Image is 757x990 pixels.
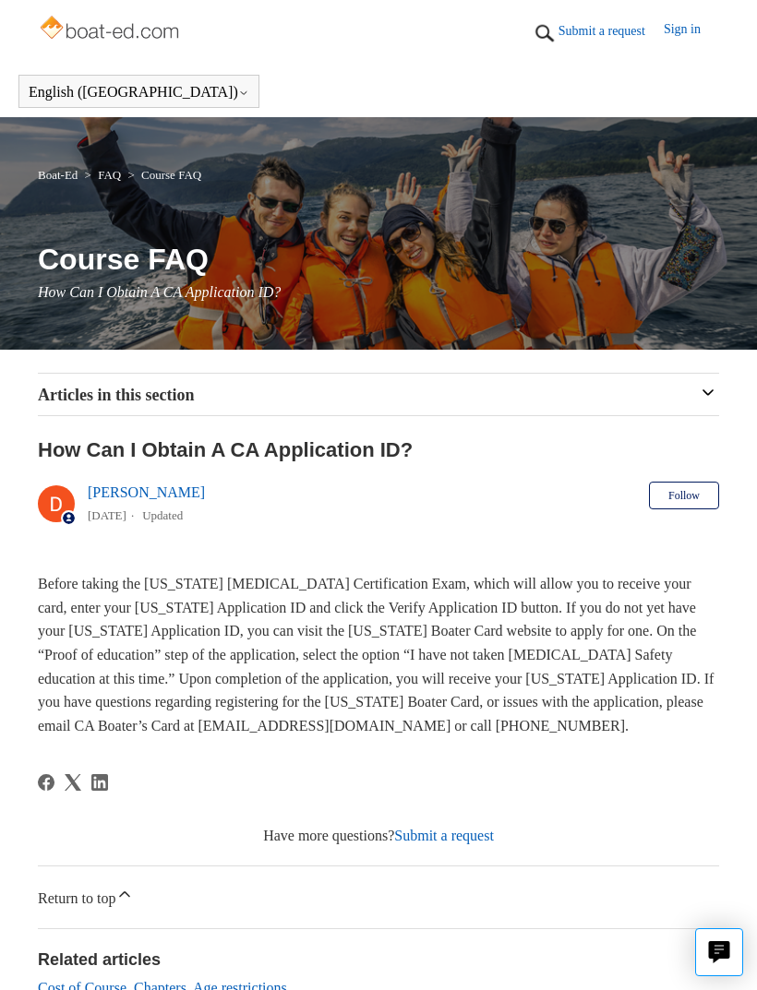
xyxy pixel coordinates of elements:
[142,508,183,522] li: Updated
[88,484,205,500] a: [PERSON_NAME]
[38,774,54,791] a: Facebook
[38,284,281,300] span: How Can I Obtain A CA Application ID?
[91,774,108,791] svg: Share this page on LinkedIn
[65,774,81,791] svg: Share this page on X Corp
[38,774,54,791] svg: Share this page on Facebook
[38,435,719,465] h2: How Can I Obtain A CA Application ID?
[695,928,743,976] button: Live chat
[394,828,494,843] a: Submit a request
[38,237,719,281] h1: Course FAQ
[124,168,201,182] li: Course FAQ
[38,576,714,734] span: Before taking the [US_STATE] [MEDICAL_DATA] Certification Exam, which will allow you to receive y...
[81,168,125,182] li: FAQ
[88,508,126,522] time: 03/01/2024, 13:15
[98,168,121,182] a: FAQ
[65,774,81,791] a: X Corp
[664,19,719,47] a: Sign in
[649,482,719,509] button: Follow Article
[38,866,719,928] a: Return to top
[141,168,201,182] a: Course FAQ
[38,386,194,404] span: Articles in this section
[38,168,81,182] li: Boat-Ed
[531,19,559,47] img: 01HZPCYTXV3JW8MJV9VD7EMK0H
[38,948,719,972] h2: Related articles
[29,84,249,101] button: English ([GEOGRAPHIC_DATA])
[38,168,78,182] a: Boat-Ed
[559,21,664,41] a: Submit a request
[38,11,185,48] img: Boat-Ed Help Center home page
[91,774,108,791] a: LinkedIn
[38,825,719,847] div: Have more questions?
